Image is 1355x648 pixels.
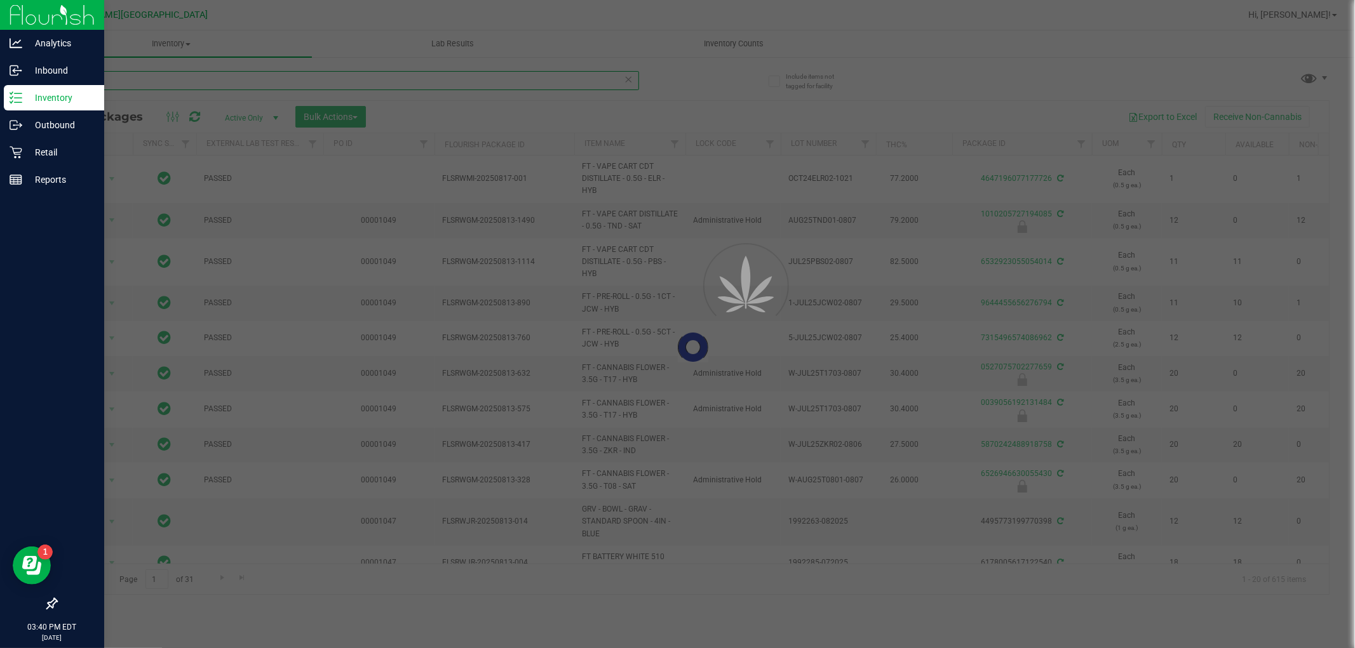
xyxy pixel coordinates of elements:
inline-svg: Inbound [10,64,22,77]
p: Analytics [22,36,98,51]
p: Retail [22,145,98,160]
p: Outbound [22,117,98,133]
inline-svg: Outbound [10,119,22,131]
p: Reports [22,172,98,187]
iframe: Resource center [13,546,51,585]
p: Inventory [22,90,98,105]
p: 03:40 PM EDT [6,621,98,633]
p: [DATE] [6,633,98,642]
p: Inbound [22,63,98,78]
inline-svg: Analytics [10,37,22,50]
inline-svg: Retail [10,146,22,159]
inline-svg: Reports [10,173,22,186]
iframe: Resource center unread badge [37,545,53,560]
inline-svg: Inventory [10,91,22,104]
